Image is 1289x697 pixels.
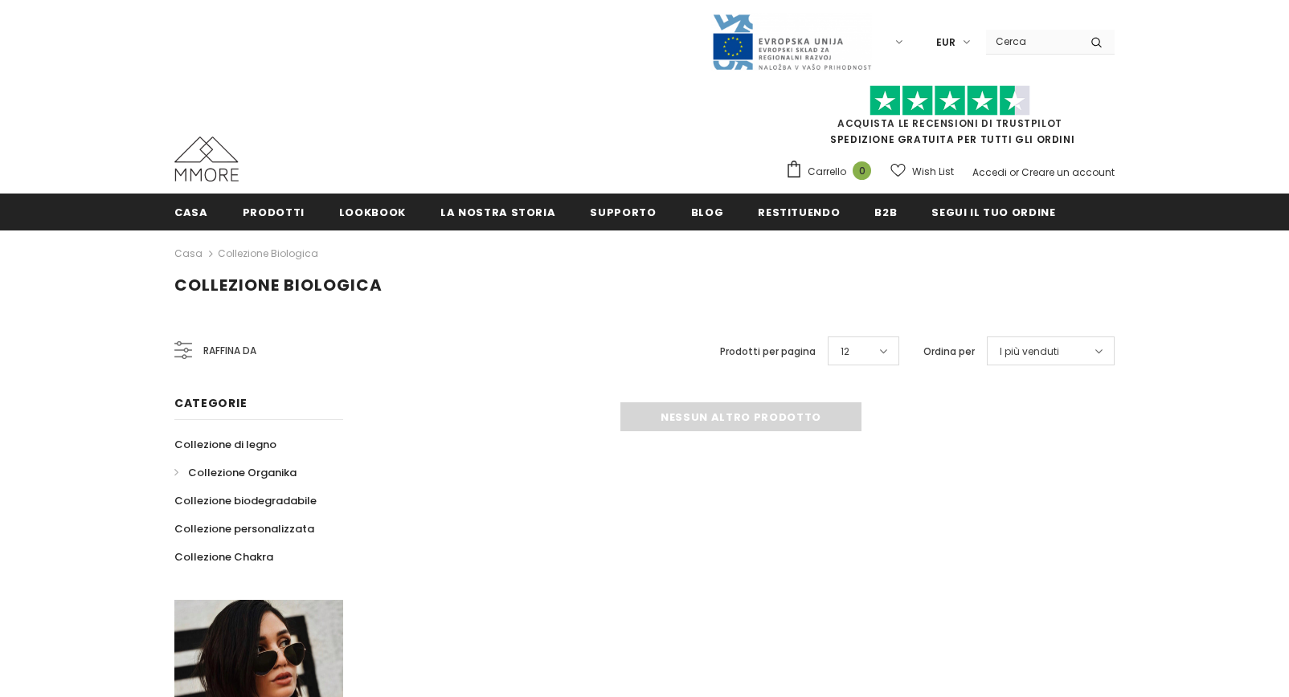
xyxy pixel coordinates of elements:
span: Collezione biologica [174,274,383,296]
span: or [1009,165,1019,179]
span: La nostra storia [440,205,555,220]
a: Collezione di legno [174,430,276,459]
span: Collezione Organika [188,465,297,480]
span: B2B [874,205,897,220]
a: Blog [691,194,724,230]
span: Categorie [174,395,247,411]
span: 12 [841,344,849,360]
a: B2B [874,194,897,230]
a: Segui il tuo ordine [931,194,1055,230]
a: Collezione Chakra [174,543,273,571]
span: Collezione personalizzata [174,521,314,536]
a: Acquista le recensioni di TrustPilot [837,116,1062,130]
span: Collezione biodegradabile [174,493,317,508]
span: I più venduti [1000,344,1059,360]
span: Casa [174,205,208,220]
span: Raffina da [203,342,256,360]
span: Wish List [912,164,954,180]
img: Fidati di Pilot Stars [870,85,1030,116]
img: Javni Razpis [711,13,872,71]
span: Segui il tuo ordine [931,205,1055,220]
a: Accedi [972,165,1007,179]
a: Lookbook [339,194,406,230]
label: Ordina per [923,344,975,360]
a: Collezione personalizzata [174,515,314,543]
span: SPEDIZIONE GRATUITA PER TUTTI GLI ORDINI [785,92,1115,146]
a: Restituendo [758,194,840,230]
span: Lookbook [339,205,406,220]
a: Casa [174,244,203,263]
span: EUR [936,35,955,51]
span: Collezione Chakra [174,549,273,565]
img: Casi MMORE [174,137,239,181]
span: 0 [853,161,871,180]
a: Wish List [890,157,954,185]
a: Collezione Organika [174,459,297,487]
span: Collezione di legno [174,437,276,452]
a: Creare un account [1021,165,1115,179]
span: Prodotti [243,205,305,220]
a: La nostra storia [440,194,555,230]
a: Javni Razpis [711,35,872,48]
span: Restituendo [758,205,840,220]
a: Collezione biodegradabile [174,487,317,515]
a: Prodotti [243,194,305,230]
input: Search Site [986,30,1078,53]
a: Casa [174,194,208,230]
a: supporto [590,194,656,230]
span: Blog [691,205,724,220]
span: supporto [590,205,656,220]
a: Carrello 0 [785,160,879,184]
span: Carrello [808,164,846,180]
label: Prodotti per pagina [720,344,816,360]
a: Collezione biologica [218,247,318,260]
